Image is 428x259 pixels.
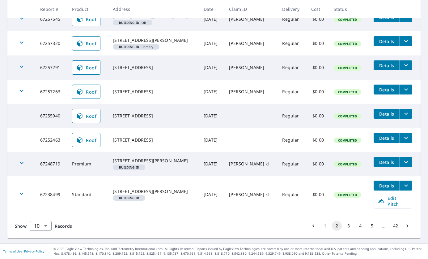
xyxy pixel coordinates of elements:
[35,7,67,31] td: 67257545
[115,45,157,48] span: Primary
[76,15,96,23] span: Roof
[199,104,224,128] td: [DATE]
[400,157,412,167] button: filesDropdownBtn-67248719
[377,111,396,117] span: Details
[374,194,412,209] a: Edit Pitch
[277,31,306,55] td: Regular
[199,128,224,152] td: [DATE]
[400,109,412,119] button: filesDropdownBtn-67255940
[400,85,412,94] button: filesDropdownBtn-67257263
[3,249,22,253] a: Terms of Use
[224,55,277,80] td: [PERSON_NAME]
[35,128,67,152] td: 67252463
[355,221,365,231] button: Go to page 4
[35,104,67,128] td: 67255940
[374,181,400,191] button: detailsBtn-67238499
[334,138,361,143] span: Completed
[72,12,100,26] a: Roof
[113,113,194,119] div: [STREET_ADDRESS]
[377,183,396,189] span: Details
[113,137,194,143] div: [STREET_ADDRESS]
[113,188,194,195] div: [STREET_ADDRESS][PERSON_NAME]
[119,21,139,24] em: Building ID
[306,128,329,152] td: $0.00
[400,133,412,143] button: filesDropdownBtn-67252463
[306,104,329,128] td: $0.00
[277,104,306,128] td: Regular
[199,7,224,31] td: [DATE]
[224,152,277,176] td: [PERSON_NAME] kl
[374,60,400,70] button: detailsBtn-67257291
[72,60,100,75] a: Roof
[379,223,389,229] div: …
[55,223,72,229] span: Records
[306,152,329,176] td: $0.00
[367,221,377,231] button: Go to page 5
[113,158,194,164] div: [STREET_ADDRESS][PERSON_NAME]
[400,60,412,70] button: filesDropdownBtn-67257291
[113,64,194,71] div: [STREET_ADDRESS]
[307,221,413,231] nav: pagination navigation
[224,31,277,55] td: [PERSON_NAME]
[113,37,194,43] div: [STREET_ADDRESS][PERSON_NAME]
[15,223,27,229] span: Show
[277,80,306,104] td: Regular
[277,128,306,152] td: Regular
[24,249,44,253] a: Privacy Policy
[199,176,224,213] td: [DATE]
[76,88,96,95] span: Roof
[76,112,96,120] span: Roof
[53,247,425,256] p: © 2025 Eagle View Technologies, Inc. and Pictometry International Corp. All Rights Reserved. Repo...
[115,21,150,24] span: OB
[35,55,67,80] td: 67257291
[199,80,224,104] td: [DATE]
[374,133,400,143] button: detailsBtn-67252463
[72,85,100,99] a: Roof
[306,31,329,55] td: $0.00
[377,135,396,141] span: Details
[3,249,44,253] p: |
[320,221,330,231] button: Go to page 1
[76,40,96,47] span: Roof
[306,7,329,31] td: $0.00
[334,162,361,166] span: Completed
[377,87,396,93] span: Details
[72,109,100,123] a: Roof
[30,217,52,235] div: 10
[374,109,400,119] button: detailsBtn-67255940
[67,176,108,213] td: Standard
[72,133,100,147] a: Roof
[344,221,354,231] button: Go to page 3
[306,80,329,104] td: $0.00
[306,55,329,80] td: $0.00
[113,89,194,95] div: [STREET_ADDRESS]
[119,45,139,48] em: Building ID
[35,152,67,176] td: 67248719
[332,221,342,231] button: page 2
[374,85,400,94] button: detailsBtn-67257263
[224,176,277,213] td: [PERSON_NAME] kl
[334,193,361,197] span: Completed
[199,31,224,55] td: [DATE]
[334,114,361,118] span: Completed
[35,176,67,213] td: 67238499
[199,55,224,80] td: [DATE]
[76,64,96,71] span: Roof
[224,80,277,104] td: [PERSON_NAME]
[308,221,318,231] button: Go to previous page
[378,195,408,207] span: Edit Pitch
[334,90,361,94] span: Completed
[377,63,396,68] span: Details
[277,55,306,80] td: Regular
[374,36,400,46] button: detailsBtn-67257320
[67,152,108,176] td: Premium
[400,181,412,191] button: filesDropdownBtn-67238499
[400,36,412,46] button: filesDropdownBtn-67257320
[334,42,361,46] span: Completed
[402,221,412,231] button: Go to next page
[30,221,52,231] div: Show 10 records
[306,176,329,213] td: $0.00
[391,221,400,231] button: Go to page 42
[35,80,67,104] td: 67257263
[334,66,361,70] span: Completed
